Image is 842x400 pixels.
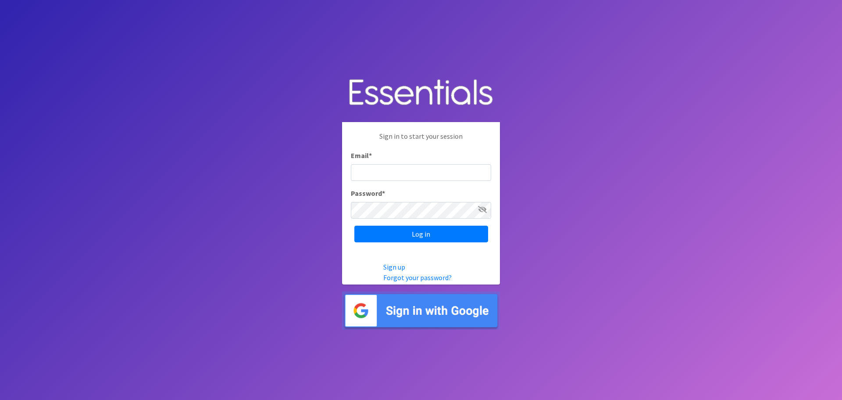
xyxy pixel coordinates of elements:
[369,151,372,160] abbr: required
[351,131,491,150] p: Sign in to start your session
[383,263,405,271] a: Sign up
[351,150,372,161] label: Email
[382,189,385,198] abbr: required
[383,273,452,282] a: Forgot your password?
[342,70,500,115] img: Human Essentials
[354,226,488,242] input: Log in
[342,292,500,330] img: Sign in with Google
[351,188,385,198] label: Password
